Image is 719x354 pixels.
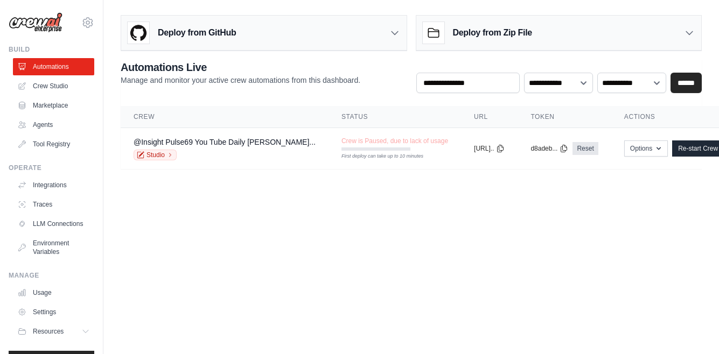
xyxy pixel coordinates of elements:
[9,45,94,54] div: Build
[121,75,360,86] p: Manage and monitor your active crew automations from this dashboard.
[13,303,94,321] a: Settings
[128,22,149,44] img: GitHub Logo
[13,215,94,232] a: LLM Connections
[134,138,316,146] a: @Insight Pulse69 You Tube Daily [PERSON_NAME]...
[341,153,410,160] div: First deploy can take up to 10 minutes
[13,136,94,153] a: Tool Registry
[329,106,461,128] th: Status
[13,323,94,340] button: Resources
[518,106,611,128] th: Token
[121,60,360,75] h2: Automations Live
[13,176,94,194] a: Integrations
[453,26,532,39] h3: Deploy from Zip File
[134,150,177,160] a: Studio
[13,58,94,75] a: Automations
[13,284,94,301] a: Usage
[573,142,598,155] a: Reset
[13,77,94,95] a: Crew Studio
[9,12,62,33] img: Logo
[13,196,94,213] a: Traces
[341,137,448,145] span: Crew is Paused, due to lack of usage
[13,235,94,260] a: Environment Variables
[13,116,94,133] a: Agents
[530,144,568,153] button: d8adeb...
[33,327,64,336] span: Resources
[461,106,518,128] th: URL
[158,26,236,39] h3: Deploy from GitHub
[9,271,94,280] div: Manage
[121,106,329,128] th: Crew
[13,97,94,114] a: Marketplace
[624,140,668,157] button: Options
[9,164,94,172] div: Operate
